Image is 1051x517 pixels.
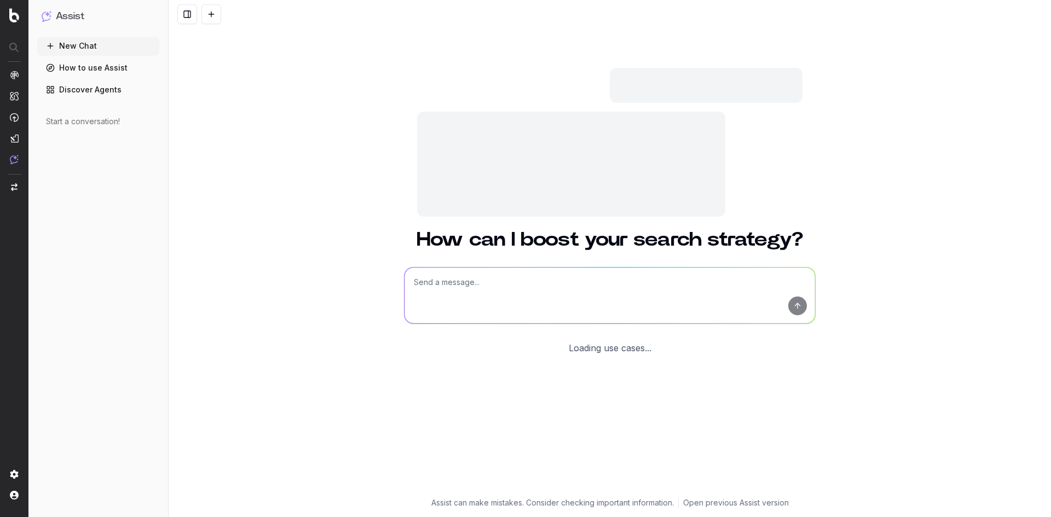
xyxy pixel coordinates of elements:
[10,91,19,101] img: Intelligence
[10,134,19,143] img: Studio
[10,71,19,79] img: Analytics
[56,9,84,24] h1: Assist
[569,341,651,355] div: Loading use cases...
[46,116,151,127] div: Start a conversation!
[42,11,51,21] img: Assist
[37,59,159,77] a: How to use Assist
[683,497,789,508] a: Open previous Assist version
[10,491,19,499] img: My account
[37,81,159,98] a: Discover Agents
[431,497,674,508] p: Assist can make mistakes. Consider checking important information.
[9,8,19,22] img: Botify logo
[10,113,19,122] img: Activation
[10,155,19,164] img: Assist
[10,470,19,479] img: Setting
[11,183,18,191] img: Switch project
[404,230,816,249] h1: How can I boost your search strategy?
[37,37,159,55] button: New Chat
[42,9,155,24] button: Assist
